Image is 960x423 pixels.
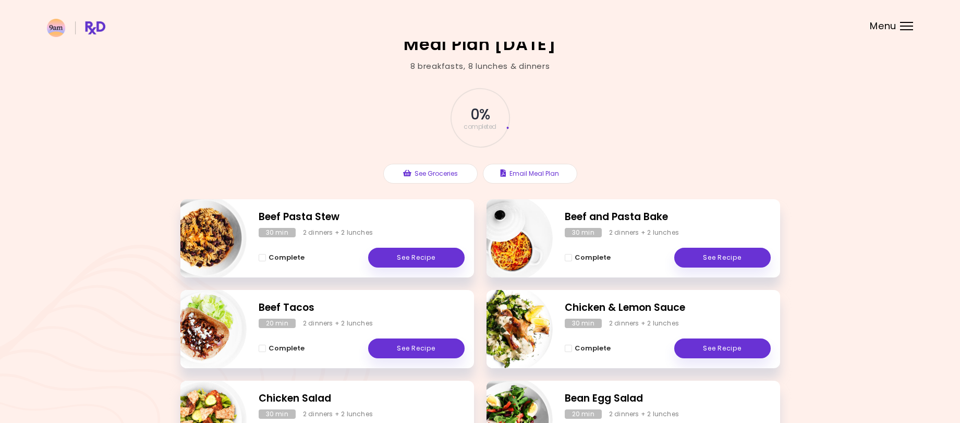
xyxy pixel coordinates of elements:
[470,106,490,124] span: 0 %
[160,195,247,282] img: Info - Beef Pasta Stew
[870,21,896,31] span: Menu
[464,124,496,130] span: completed
[259,251,305,264] button: Complete - Beef Pasta Stew
[259,300,465,316] h2: Beef Tacos
[404,36,556,53] h2: Meal Plan [DATE]
[259,319,296,328] div: 20 min
[259,210,465,225] h2: Beef Pasta Stew
[259,409,296,419] div: 30 min
[575,253,611,262] span: Complete
[259,342,305,355] button: Complete - Beef Tacos
[259,391,465,406] h2: Chicken Salad
[269,344,305,353] span: Complete
[259,228,296,237] div: 30 min
[483,164,577,184] button: Email Meal Plan
[609,228,679,237] div: 2 dinners + 2 lunches
[368,339,465,358] a: See Recipe - Beef Tacos
[466,195,553,282] img: Info - Beef and Pasta Bake
[674,339,771,358] a: See Recipe - Chicken & Lemon Sauce
[368,248,465,268] a: See Recipe - Beef Pasta Stew
[303,319,373,328] div: 2 dinners + 2 lunches
[410,61,550,72] div: 8 breakfasts , 8 lunches & dinners
[565,342,611,355] button: Complete - Chicken & Lemon Sauce
[609,409,679,419] div: 2 dinners + 2 lunches
[565,319,602,328] div: 30 min
[565,228,602,237] div: 30 min
[565,409,602,419] div: 20 min
[609,319,679,328] div: 2 dinners + 2 lunches
[383,164,478,184] button: See Groceries
[466,286,553,372] img: Info - Chicken & Lemon Sauce
[565,391,771,406] h2: Bean Egg Salad
[160,286,247,372] img: Info - Beef Tacos
[565,300,771,316] h2: Chicken & Lemon Sauce
[47,19,105,37] img: RxDiet
[674,248,771,268] a: See Recipe - Beef and Pasta Bake
[269,253,305,262] span: Complete
[565,251,611,264] button: Complete - Beef and Pasta Bake
[565,210,771,225] h2: Beef and Pasta Bake
[575,344,611,353] span: Complete
[303,409,373,419] div: 2 dinners + 2 lunches
[303,228,373,237] div: 2 dinners + 2 lunches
